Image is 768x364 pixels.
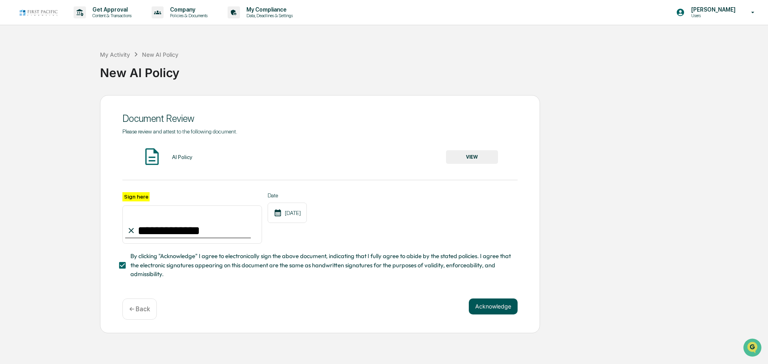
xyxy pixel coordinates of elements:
[129,305,150,313] p: ← Back
[469,298,518,314] button: Acknowledge
[240,6,297,13] p: My Compliance
[8,101,14,108] div: 🖐️
[27,69,101,76] div: We're available if you need us!
[86,6,136,13] p: Get Approval
[685,13,740,18] p: Users
[164,13,212,18] p: Policies & Documents
[21,36,132,45] input: Clear
[742,338,764,359] iframe: Open customer support
[56,135,97,141] a: Powered byPylon
[80,135,97,141] span: Pylon
[55,97,102,112] a: 🗄️Attestations
[240,13,297,18] p: Data, Deadlines & Settings
[122,128,237,135] span: Please review and attest to the following document.
[122,113,518,124] div: Document Review
[8,117,14,123] div: 🔎
[100,59,764,80] div: New AI Policy
[58,101,64,108] div: 🗄️
[142,51,178,58] div: New AI Policy
[136,64,146,73] button: Start new chat
[268,192,307,199] label: Date
[164,6,212,13] p: Company
[5,113,54,127] a: 🔎Data Lookup
[16,101,52,109] span: Preclearance
[5,97,55,112] a: 🖐️Preclearance
[122,192,150,201] label: Sign here
[100,51,130,58] div: My Activity
[446,150,498,164] button: VIEW
[268,203,307,223] div: [DATE]
[86,13,136,18] p: Content & Transactions
[8,17,146,30] p: How can we help?
[685,6,740,13] p: [PERSON_NAME]
[172,154,192,160] div: AI Policy
[27,61,131,69] div: Start new chat
[19,9,58,16] img: logo
[16,116,50,124] span: Data Lookup
[8,61,22,76] img: 1746055101610-c473b297-6a78-478c-a979-82029cc54cd1
[142,147,162,167] img: Document Icon
[66,101,99,109] span: Attestations
[130,252,511,278] span: By clicking "Acknowledge" I agree to electronically sign the above document, indicating that I fu...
